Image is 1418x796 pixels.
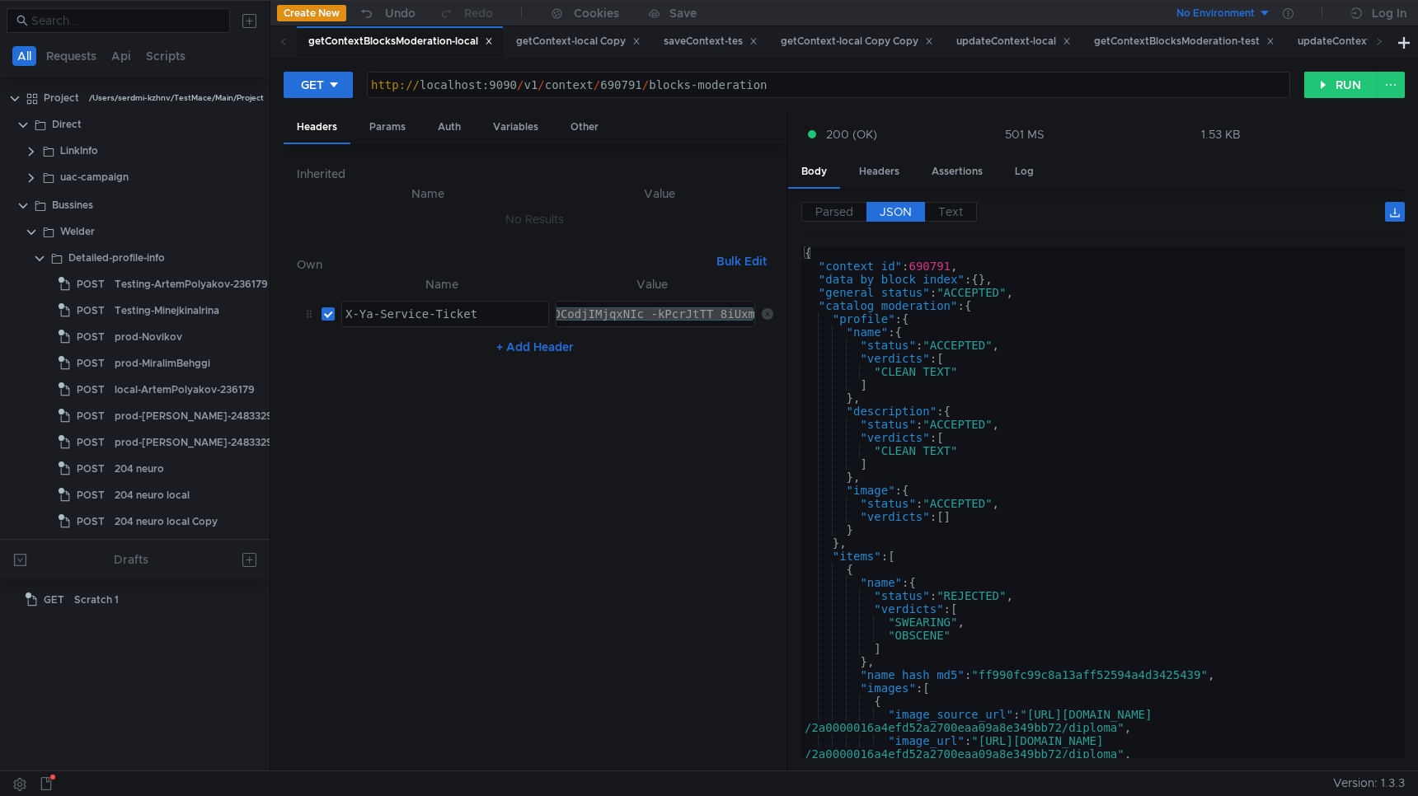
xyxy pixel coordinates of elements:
div: getContext-local Copy Copy [781,33,933,50]
div: Undo [385,3,416,23]
button: Api [106,46,136,66]
div: No Environment [1176,6,1255,21]
div: Body [788,157,840,189]
th: Name [335,274,549,294]
div: getContextBlocksModeration-test [1094,33,1275,50]
div: prod-[PERSON_NAME]-2483329 Copy [115,430,301,455]
div: 204 neuro [115,457,164,481]
div: Redo [464,3,493,23]
div: Project [44,86,79,110]
div: prod-MiralimBehggi [115,351,210,376]
div: GET [301,76,324,94]
span: 200 (OK) [826,125,877,143]
input: Search... [31,12,220,30]
button: All [12,46,36,66]
span: Version: 1.3.3 [1333,771,1405,795]
div: Detailed-profile-info [68,246,165,270]
div: 1.53 KB [1201,127,1241,142]
span: JSON [880,204,912,219]
button: GET [284,72,353,98]
div: prod-[PERSON_NAME]-2483329 [115,404,273,428]
div: Cookies [574,3,619,23]
div: getContextBlocksModeration-local [308,33,493,50]
span: POST [77,483,105,508]
div: Params [356,112,419,143]
th: Value [549,274,755,294]
div: Testing-ArtemPolyakov-236179 [115,272,268,297]
button: Bulk Edit [710,251,773,271]
button: Requests [41,46,101,66]
div: Other [557,112,612,143]
div: local-ArtemPolyakov-236179 [115,377,255,402]
span: POST [77,325,105,349]
div: Headers [846,157,913,187]
div: 204 neuro local Copy [115,509,218,534]
span: Parsed [815,204,853,219]
div: updateContext-test [1298,33,1408,50]
div: saveContext-tes [664,33,758,50]
div: Variables [480,112,552,143]
nz-embed-empty: No Results [505,212,564,227]
button: Undo [346,1,427,26]
div: updateContext-local [956,33,1071,50]
div: getContext-local Copy [516,33,641,50]
span: POST [77,351,105,376]
div: Assertions [918,157,996,187]
span: GET [44,588,64,612]
h6: Inherited [297,164,773,184]
div: Save [669,7,697,19]
span: POST [77,430,105,455]
div: Log In [1372,3,1406,23]
div: Log [1002,157,1047,187]
div: 501 MS [1005,127,1045,142]
span: POST [77,404,105,428]
div: LinkInfo [60,138,98,163]
div: Drafts [114,550,148,569]
div: Welder [60,219,95,244]
span: POST [77,457,105,481]
div: 204 neuro local [115,483,190,508]
span: Text [938,204,963,219]
div: Bussines [52,193,93,218]
button: + Add Header [490,337,580,357]
span: POST [77,298,105,323]
th: Name [310,184,546,204]
span: POST [77,272,105,297]
div: Testing-MinejkinaIrina [115,298,219,323]
button: Redo [427,1,505,26]
button: RUN [1304,72,1378,98]
div: service-feed [68,537,128,562]
div: uac-campaign [60,165,129,190]
span: POST [77,377,105,402]
div: Scratch 1 [74,588,119,612]
button: Scripts [141,46,190,66]
button: Create New [277,5,346,21]
div: Auth [425,112,474,143]
div: /Users/serdmi-kzhnv/TestMace/Main/Project [89,86,264,110]
h6: Own [297,255,710,274]
th: Value [546,184,773,204]
span: POST [77,509,105,534]
div: prod-Novikov [115,325,182,349]
div: Direct [52,112,82,137]
div: Headers [284,112,350,144]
